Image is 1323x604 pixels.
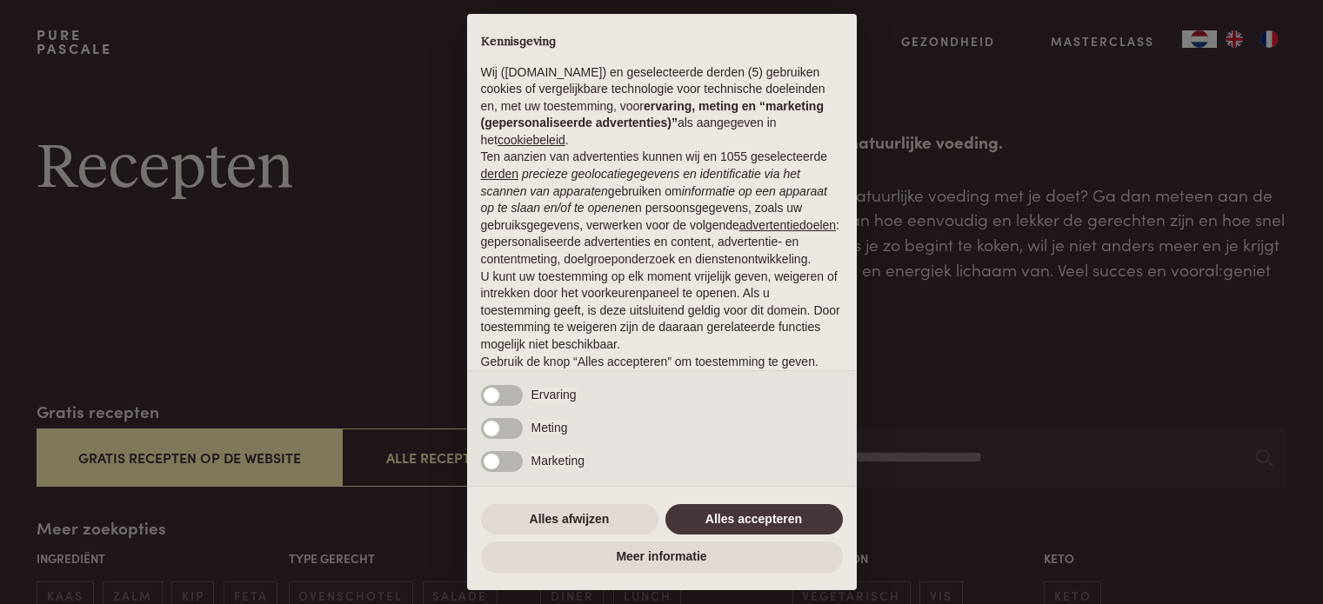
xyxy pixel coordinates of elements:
[498,133,565,147] a: cookiebeleid
[665,504,843,535] button: Alles accepteren
[481,99,824,130] strong: ervaring, meting en “marketing (gepersonaliseerde advertenties)”
[739,217,836,235] button: advertentiedoelen
[531,421,568,435] span: Meting
[481,166,519,183] button: derden
[531,454,585,468] span: Marketing
[531,388,577,402] span: Ervaring
[481,184,828,216] em: informatie op een apparaat op te slaan en/of te openen
[481,149,843,268] p: Ten aanzien van advertenties kunnen wij en 1055 geselecteerde gebruiken om en persoonsgegevens, z...
[481,64,843,149] p: Wij ([DOMAIN_NAME]) en geselecteerde derden (5) gebruiken cookies of vergelijkbare technologie vo...
[481,541,843,573] button: Meer informatie
[481,167,800,198] em: precieze geolocatiegegevens en identificatie via het scannen van apparaten
[481,269,843,354] p: U kunt uw toestemming op elk moment vrijelijk geven, weigeren of intrekken door het voorkeurenpan...
[481,35,843,50] h2: Kennisgeving
[481,504,658,535] button: Alles afwijzen
[481,354,843,405] p: Gebruik de knop “Alles accepteren” om toestemming te geven. Gebruik de knop “Alles afwijzen” om d...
